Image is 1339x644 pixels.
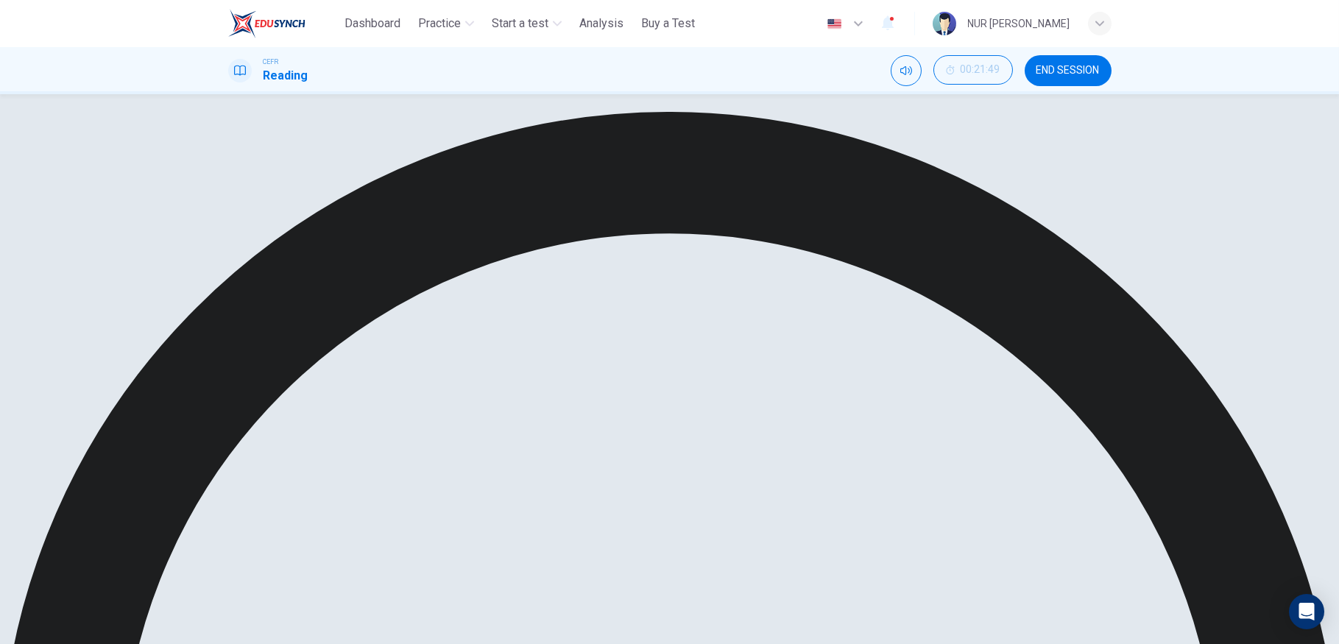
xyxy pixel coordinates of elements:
[418,15,461,32] span: Practice
[492,15,548,32] span: Start a test
[486,10,568,37] button: Start a test
[961,64,1000,76] span: 00:21:49
[339,10,406,37] button: Dashboard
[264,57,279,67] span: CEFR
[345,15,400,32] span: Dashboard
[825,18,844,29] img: en
[228,9,305,38] img: ELTC logo
[579,15,623,32] span: Analysis
[891,55,922,86] div: Mute
[264,67,308,85] h1: Reading
[573,10,629,37] button: Analysis
[1036,65,1100,77] span: END SESSION
[1289,594,1324,629] div: Open Intercom Messenger
[933,55,1013,86] div: Hide
[933,12,956,35] img: Profile picture
[641,15,695,32] span: Buy a Test
[228,9,339,38] a: ELTC logo
[635,10,701,37] button: Buy a Test
[1025,55,1112,86] button: END SESSION
[412,10,480,37] button: Practice
[968,15,1070,32] div: NUR [PERSON_NAME]
[933,55,1013,85] button: 00:21:49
